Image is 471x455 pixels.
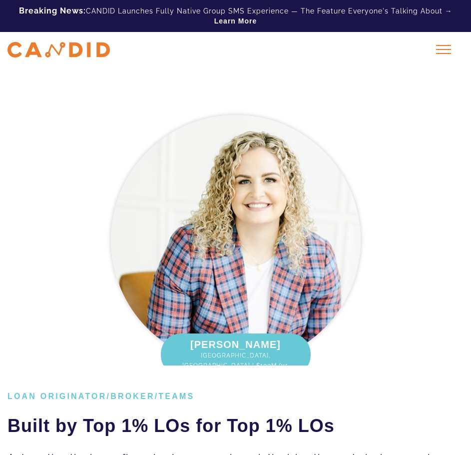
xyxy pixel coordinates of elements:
img: CANDID APP [7,42,110,57]
a: Learn More [214,16,257,26]
div: [PERSON_NAME] [161,333,311,375]
span: [GEOGRAPHIC_DATA], [GEOGRAPHIC_DATA] | $100M/yr. [171,350,301,370]
b: Breaking News: [19,6,86,15]
h2: Built by Top 1% LOs for Top 1% LOs [7,414,464,437]
iframe: profile [4,14,156,91]
h1: LOAN ORIGINATOR/BROKER/TEAMS [7,390,464,402]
